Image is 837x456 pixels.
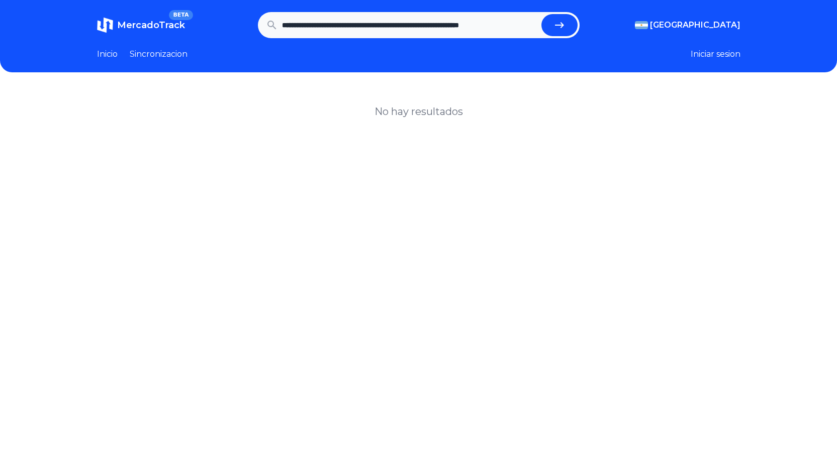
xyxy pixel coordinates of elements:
h1: No hay resultados [375,104,463,119]
span: BETA [169,10,193,20]
a: Inicio [97,48,118,60]
a: MercadoTrackBETA [97,17,185,33]
img: MercadoTrack [97,17,113,33]
button: [GEOGRAPHIC_DATA] [635,19,740,31]
a: Sincronizacion [130,48,188,60]
span: [GEOGRAPHIC_DATA] [650,19,740,31]
button: Iniciar sesion [691,48,740,60]
span: MercadoTrack [117,20,185,31]
img: Argentina [635,21,648,29]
